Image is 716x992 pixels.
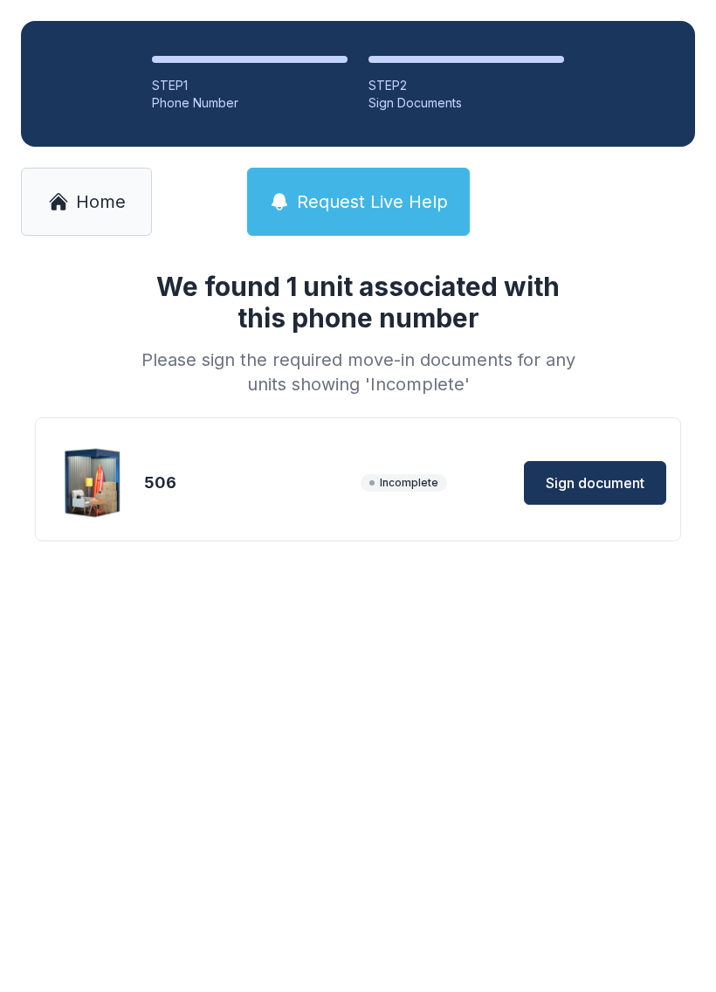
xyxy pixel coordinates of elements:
span: Incomplete [361,474,447,492]
div: 506 [144,471,354,495]
div: Please sign the required move-in documents for any units showing 'Incomplete' [134,348,582,396]
div: Sign Documents [368,94,564,112]
div: STEP 1 [152,77,348,94]
span: Request Live Help [297,189,448,214]
div: Phone Number [152,94,348,112]
h1: We found 1 unit associated with this phone number [134,271,582,334]
span: Home [76,189,126,214]
span: Sign document [546,472,644,493]
div: STEP 2 [368,77,564,94]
